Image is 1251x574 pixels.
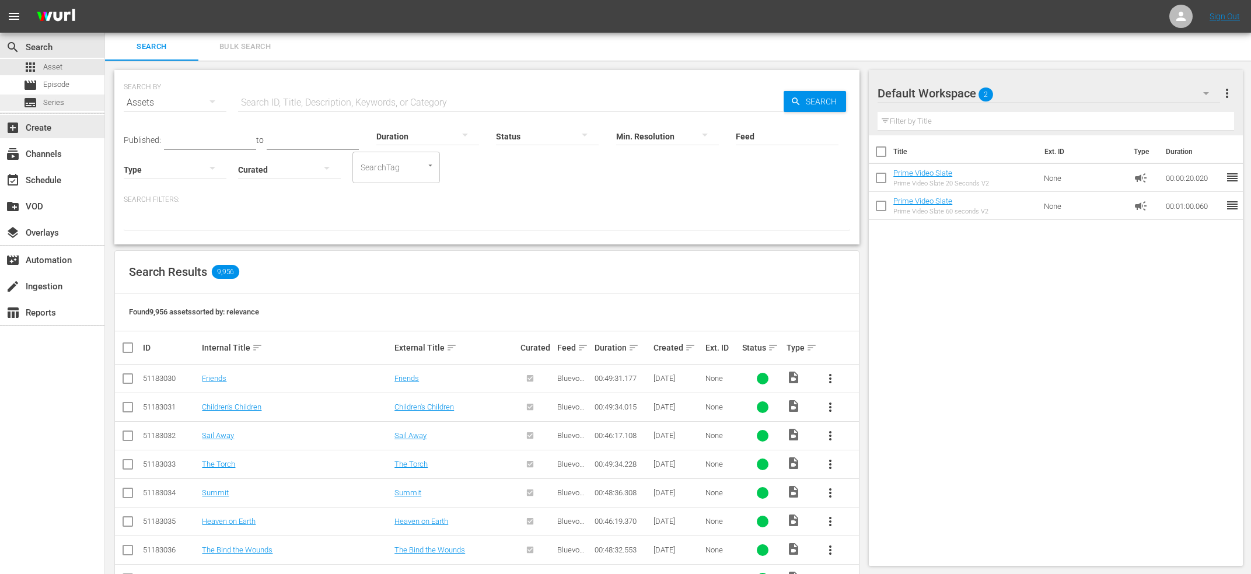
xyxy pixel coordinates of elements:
[202,402,261,411] a: Children's Children
[705,431,739,440] div: None
[6,226,20,240] span: Overlays
[893,197,952,205] a: Prime Video Slate
[23,60,37,74] span: Asset
[654,341,702,355] div: Created
[578,342,588,353] span: sort
[893,180,989,187] div: Prime Video Slate 20 Seconds V2
[1134,199,1148,213] span: Ad
[143,488,198,497] div: 51183034
[557,341,590,355] div: Feed
[595,374,650,383] div: 00:49:31.177
[23,78,37,92] span: Episode
[893,169,952,177] a: Prime Video Slate
[595,517,650,526] div: 00:46:19.370
[816,536,844,564] button: more_vert
[595,460,650,468] div: 00:49:34.228
[742,341,783,355] div: Status
[557,431,590,527] span: Bluevo Staging - [PERSON_NAME] IMDB TV (DISABLED FILMRISE P19 01122024)
[654,431,702,440] div: [DATE]
[43,97,64,108] span: Series
[557,374,590,470] span: Bluevo Staging - [PERSON_NAME] IMDB TV (DISABLED FILMRISE P19 01122024)
[6,199,20,213] span: VOD
[823,543,837,557] span: more_vert
[823,400,837,414] span: more_vert
[394,374,419,383] a: Friends
[787,513,801,527] span: Video
[823,457,837,471] span: more_vert
[979,82,993,107] span: 2
[595,431,650,440] div: 00:46:17.108
[1225,170,1239,184] span: reorder
[7,9,21,23] span: menu
[394,460,428,468] a: The Torch
[1220,79,1234,107] button: more_vert
[202,460,235,468] a: The Torch
[6,147,20,161] span: Channels
[806,342,817,353] span: sort
[129,307,259,316] span: Found 9,956 assets sorted by: relevance
[705,517,739,526] div: None
[6,253,20,267] span: Automation
[143,545,198,554] div: 51183036
[6,40,20,54] span: Search
[893,208,988,215] div: Prime Video Slate 60 seconds V2
[394,517,448,526] a: Heaven on Earth
[143,460,198,468] div: 51183033
[557,460,590,556] span: Bluevo Staging - [PERSON_NAME] IMDB TV (DISABLED FILMRISE P19 01122024)
[129,265,207,279] span: Search Results
[823,372,837,386] span: more_vert
[202,374,226,383] a: Friends
[801,91,846,112] span: Search
[784,91,846,112] button: Search
[1225,198,1239,212] span: reorder
[654,402,702,411] div: [DATE]
[23,96,37,110] span: Series
[212,265,239,279] span: 9,956
[6,306,20,320] span: Reports
[787,370,801,384] span: Video
[202,431,234,440] a: Sail Away
[1220,86,1234,100] span: more_vert
[595,488,650,497] div: 00:48:36.308
[787,341,813,355] div: Type
[816,393,844,421] button: more_vert
[1127,135,1159,168] th: Type
[654,488,702,497] div: [DATE]
[202,517,256,526] a: Heaven on Earth
[823,514,837,528] span: more_vert
[394,431,427,440] a: Sail Away
[112,40,191,54] span: Search
[124,135,161,145] span: Published:
[143,374,198,383] div: 51183030
[787,456,801,470] span: Video
[143,402,198,411] div: 51183031
[394,341,517,355] div: External Title
[1161,164,1225,192] td: 00:00:20.020
[202,488,229,497] a: Summit
[705,343,739,352] div: Ext. ID
[1037,135,1127,168] th: Ext. ID
[425,160,436,171] button: Open
[557,402,590,499] span: Bluevo Staging - [PERSON_NAME] IMDB TV (DISABLED FILMRISE P19 01122024)
[1161,192,1225,220] td: 00:01:00.060
[705,402,739,411] div: None
[6,121,20,135] span: add_box
[878,77,1220,110] div: Default Workspace
[705,545,739,554] div: None
[143,517,198,526] div: 51183035
[1210,12,1240,21] a: Sign Out
[1134,171,1148,185] span: Ad
[6,279,20,293] span: Ingestion
[685,342,696,353] span: sort
[252,342,263,353] span: sort
[1159,135,1229,168] th: Duration
[143,343,198,352] div: ID
[654,517,702,526] div: [DATE]
[1039,164,1130,192] td: None
[143,431,198,440] div: 51183032
[394,402,454,411] a: Children's Children
[816,508,844,535] button: more_vert
[205,40,285,54] span: Bulk Search
[43,79,69,90] span: Episode
[705,374,739,383] div: None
